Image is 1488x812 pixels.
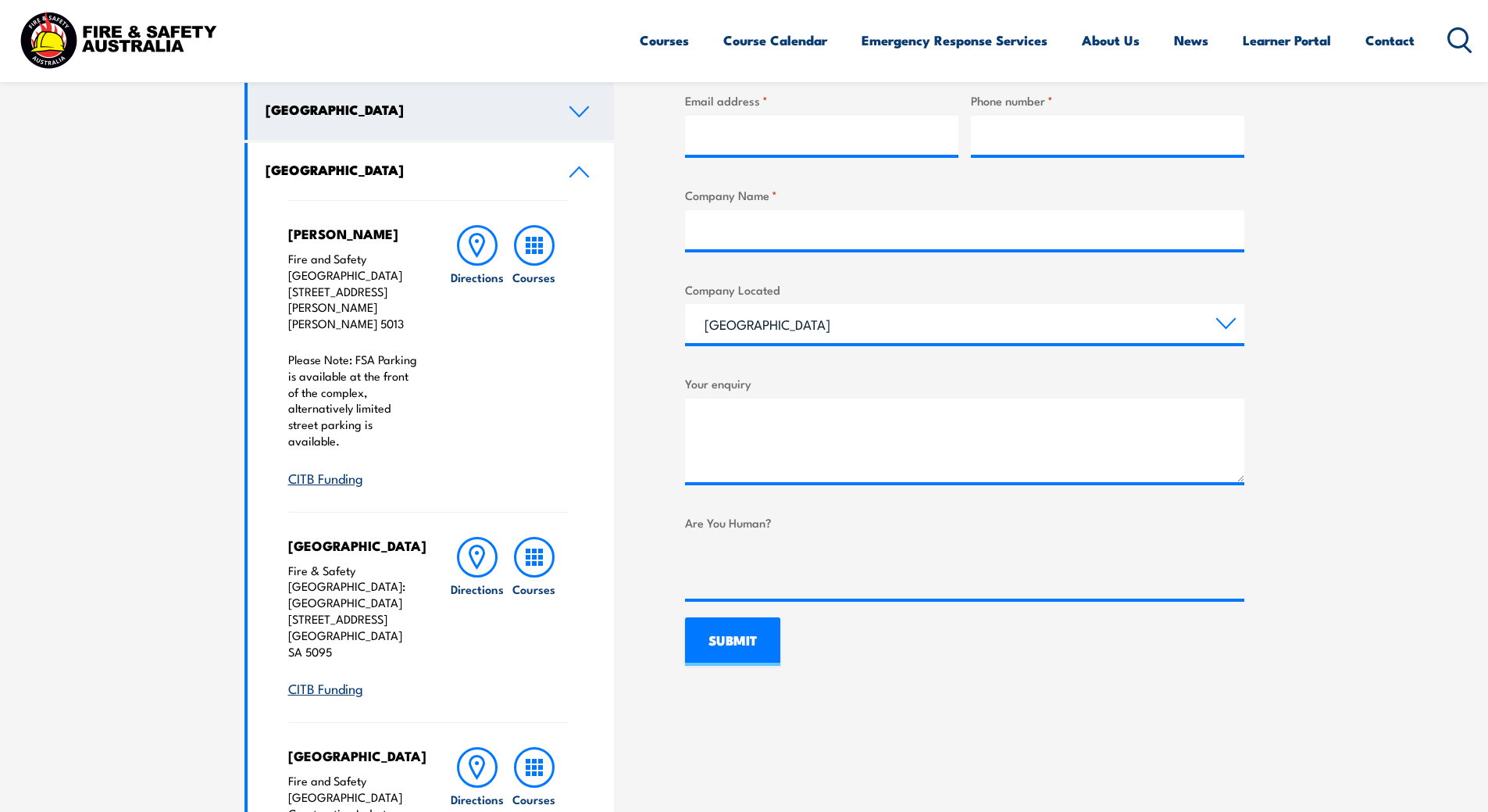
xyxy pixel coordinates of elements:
label: Company Name [685,186,1244,204]
a: News [1174,20,1208,61]
h4: [GEOGRAPHIC_DATA] [288,537,419,554]
a: Courses [640,20,689,61]
label: Are You Human? [685,513,1244,531]
a: Directions [449,537,505,699]
h6: Courses [512,791,555,807]
label: Your enquiry [685,374,1244,392]
p: Fire & Safety [GEOGRAPHIC_DATA]: [GEOGRAPHIC_DATA] [STREET_ADDRESS] [GEOGRAPHIC_DATA] SA 5095 [288,563,419,660]
a: Courses [506,225,562,488]
a: [GEOGRAPHIC_DATA] [248,83,615,140]
p: Fire and Safety [GEOGRAPHIC_DATA] [STREET_ADDRESS][PERSON_NAME] [PERSON_NAME] 5013 [288,251,419,332]
h6: Directions [451,269,504,285]
a: [GEOGRAPHIC_DATA] [248,143,615,200]
p: Please Note: FSA Parking is available at the front of the complex, alternatively limited street p... [288,352,419,449]
h4: [GEOGRAPHIC_DATA] [266,101,545,118]
h4: [GEOGRAPHIC_DATA] [288,747,419,764]
a: Contact [1365,20,1415,61]
h6: Courses [512,581,555,597]
h6: Courses [512,269,555,285]
a: About Us [1082,20,1140,61]
a: Emergency Response Services [862,20,1047,61]
h4: [PERSON_NAME] [288,225,419,242]
input: SUBMIT [685,617,780,666]
a: CITB Funding [288,468,363,487]
a: Directions [449,225,505,488]
h6: Directions [451,791,504,807]
label: Phone number [971,91,1244,109]
a: Courses [506,537,562,699]
h6: Directions [451,581,504,597]
a: CITB Funding [288,678,363,697]
a: Course Calendar [723,20,827,61]
iframe: reCAPTCHA [685,538,922,599]
a: Learner Portal [1243,20,1331,61]
label: Email address [685,91,958,109]
h4: [GEOGRAPHIC_DATA] [266,161,545,178]
label: Company Located [685,281,1244,299]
